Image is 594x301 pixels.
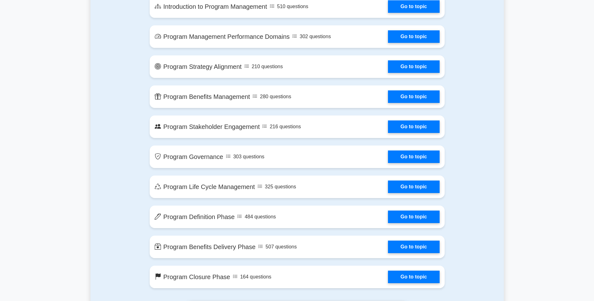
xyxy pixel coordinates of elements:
a: Go to topic [388,181,439,193]
a: Go to topic [388,120,439,133]
a: Go to topic [388,211,439,223]
a: Go to topic [388,150,439,163]
a: Go to topic [388,90,439,103]
a: Go to topic [388,0,439,13]
a: Go to topic [388,60,439,73]
a: Go to topic [388,271,439,283]
a: Go to topic [388,241,439,253]
a: Go to topic [388,30,439,43]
